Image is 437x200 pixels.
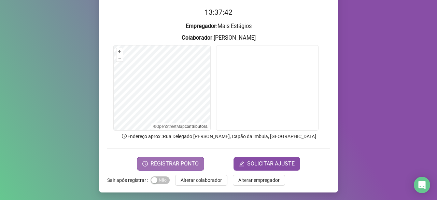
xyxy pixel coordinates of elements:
[116,55,123,62] button: –
[186,23,216,29] strong: Empregador
[137,157,204,171] button: REGISTRAR PONTO
[107,175,151,186] label: Sair após registrar
[182,35,212,41] strong: Colaborador
[107,133,330,140] p: Endereço aprox. : Rua Delegado [PERSON_NAME], Capão da Imbuia, [GEOGRAPHIC_DATA]
[121,133,127,139] span: info-circle
[181,176,222,184] span: Alterar colaborador
[153,124,208,129] li: © contributors.
[238,176,280,184] span: Alterar empregador
[142,161,148,166] span: clock-circle
[156,124,185,129] a: OpenStreetMap
[239,161,244,166] span: edit
[234,157,300,171] button: editSOLICITAR AJUSTE
[175,175,227,186] button: Alterar colaborador
[116,48,123,55] button: +
[107,22,330,31] h3: : Mais Estágios
[151,160,199,168] span: REGISTRAR PONTO
[414,177,430,193] div: Open Intercom Messenger
[233,175,285,186] button: Alterar empregador
[107,34,330,42] h3: : [PERSON_NAME]
[205,8,232,16] time: 13:37:42
[247,160,295,168] span: SOLICITAR AJUSTE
